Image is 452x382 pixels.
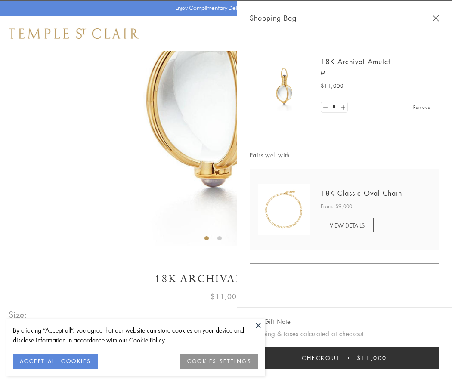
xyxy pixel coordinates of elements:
[211,291,241,302] span: $11,000
[338,102,347,113] a: Set quantity to 2
[9,308,28,322] span: Size:
[250,150,439,160] span: Pairs well with
[433,15,439,22] button: Close Shopping Bag
[413,102,430,112] a: Remove
[321,69,430,77] p: M
[321,82,344,90] span: $11,000
[321,188,402,198] a: 18K Classic Oval Chain
[9,28,139,39] img: Temple St. Clair
[9,271,443,286] h1: 18K Archival Amulet
[250,12,297,24] span: Shopping Bag
[302,353,340,363] span: Checkout
[250,347,439,369] button: Checkout $11,000
[258,184,310,235] img: N88865-OV18
[321,57,390,66] a: 18K Archival Amulet
[321,102,330,113] a: Set quantity to 0
[250,316,291,327] button: Add Gift Note
[321,202,352,211] span: From: $9,000
[321,218,374,232] a: VIEW DETAILS
[258,60,310,112] img: 18K Archival Amulet
[357,353,387,363] span: $11,000
[250,328,439,339] p: Shipping & taxes calculated at checkout
[180,354,258,369] button: COOKIES SETTINGS
[13,354,98,369] button: ACCEPT ALL COOKIES
[13,325,258,345] div: By clicking “Accept all”, you agree that our website can store cookies on your device and disclos...
[175,4,273,12] p: Enjoy Complimentary Delivery & Returns
[330,221,365,229] span: VIEW DETAILS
